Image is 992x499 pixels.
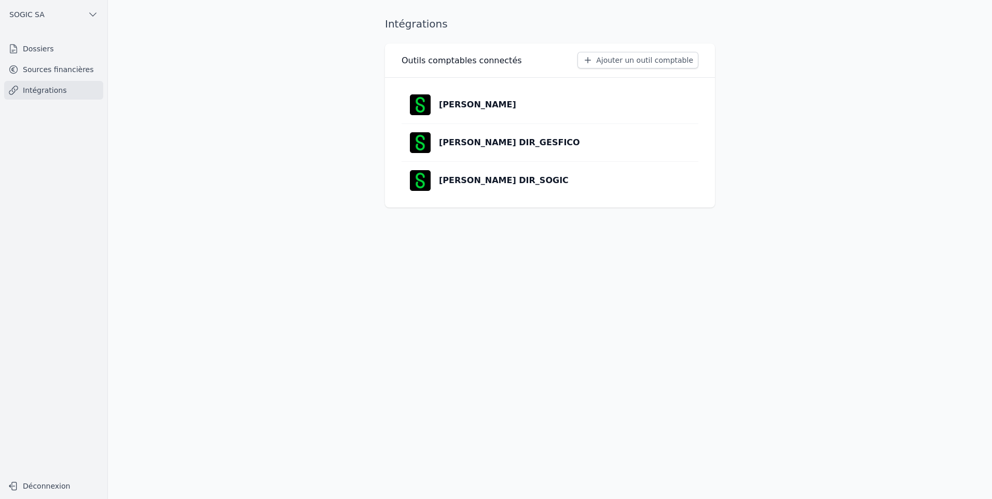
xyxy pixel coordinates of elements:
[4,60,103,79] a: Sources financières
[4,39,103,58] a: Dossiers
[402,54,522,67] h3: Outils comptables connectés
[4,81,103,100] a: Intégrations
[4,478,103,494] button: Déconnexion
[439,174,569,187] p: [PERSON_NAME] DIR_SOGIC
[402,124,698,161] a: [PERSON_NAME] DIR_GESFICO
[439,136,580,149] p: [PERSON_NAME] DIR_GESFICO
[385,17,448,31] h1: Intégrations
[439,99,516,111] p: [PERSON_NAME]
[4,6,103,23] button: SOGIC SA
[9,9,45,20] span: SOGIC SA
[577,52,698,68] button: Ajouter un outil comptable
[402,86,698,123] a: [PERSON_NAME]
[402,162,698,199] a: [PERSON_NAME] DIR_SOGIC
